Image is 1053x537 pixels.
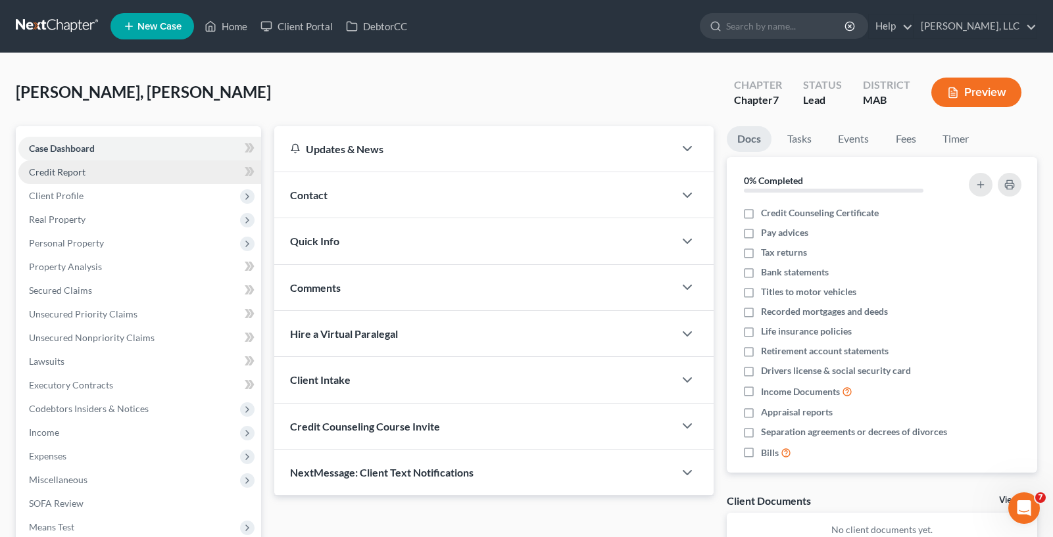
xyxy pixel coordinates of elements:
[761,206,879,220] span: Credit Counseling Certificate
[16,82,271,101] span: [PERSON_NAME], [PERSON_NAME]
[18,255,261,279] a: Property Analysis
[931,78,1021,107] button: Preview
[727,494,811,507] div: Client Documents
[290,189,328,201] span: Contact
[761,325,852,338] span: Life insurance policies
[773,93,779,106] span: 7
[744,175,803,186] strong: 0% Completed
[29,332,155,343] span: Unsecured Nonpriority Claims
[29,214,86,225] span: Real Property
[11,103,216,287] div: In observance ofColumbus/Indigenous Peoples’ Day,the NextChapter team will be out of office on[DA...
[777,126,822,152] a: Tasks
[29,427,59,438] span: Income
[734,93,782,108] div: Chapter
[254,14,339,38] a: Client Portal
[9,5,34,30] button: go back
[290,327,398,340] span: Hire a Virtual Paralegal
[21,222,178,245] a: Help Center
[84,431,94,441] button: Start recording
[21,125,189,149] b: Columbus/Indigenous Peoples’ Day,
[290,373,351,386] span: Client Intake
[11,103,253,315] div: Emma says…
[18,492,261,515] a: SOFA Review
[29,261,102,272] span: Property Analysis
[29,521,74,532] span: Means Test
[21,289,124,297] div: [PERSON_NAME] • 6h ago
[737,523,1027,536] p: No client documents yet.
[41,431,52,441] button: Emoji picker
[29,379,113,390] span: Executory Contracts
[339,14,414,38] a: DebtorCC
[18,160,261,184] a: Credit Report
[827,126,879,152] a: Events
[761,285,856,298] span: Titles to motor vehicles
[137,22,182,32] span: New Case
[803,78,842,93] div: Status
[726,14,846,38] input: Search by name...
[869,14,913,38] a: Help
[18,350,261,373] a: Lawsuits
[64,16,122,30] p: Active [DATE]
[290,420,440,432] span: Credit Counseling Course Invite
[29,403,149,414] span: Codebtors Insiders & Notices
[29,285,92,296] span: Secured Claims
[29,498,84,509] span: SOFA Review
[761,246,807,259] span: Tax returns
[761,406,833,419] span: Appraisal reports
[761,305,888,318] span: Recorded mortgages and deeds
[863,93,910,108] div: MAB
[21,221,205,272] div: We encourage you to use the to answer any questions and we will respond to any unanswered inquiri...
[290,142,658,156] div: Updates & News
[64,7,149,16] h1: [PERSON_NAME]
[29,356,64,367] span: Lawsuits
[29,143,95,154] span: Case Dashboard
[1035,492,1046,503] span: 7
[761,446,779,459] span: Bills
[231,5,255,29] div: Close
[761,226,808,239] span: Pay advices
[290,466,474,479] span: NextMessage: Client Text Notifications
[72,151,107,161] b: [DATE]
[29,166,86,177] span: Credit Report
[21,111,205,214] div: In observance of the NextChapter team will be out of office on . Our team will be unavailable for...
[18,279,261,302] a: Secured Claims
[761,266,829,279] span: Bank statements
[999,496,1032,505] a: View All
[29,190,84,201] span: Client Profile
[20,431,31,441] button: Upload attachment
[18,373,261,397] a: Executory Contracts
[11,403,252,425] textarea: Message…
[226,425,247,446] button: Send a message…
[727,126,771,152] a: Docs
[206,5,231,30] button: Home
[932,126,979,152] a: Timer
[1008,492,1040,524] iframe: Intercom live chat
[761,425,947,438] span: Separation agreements or decrees of divorces
[29,308,137,319] span: Unsecured Priority Claims
[734,78,782,93] div: Chapter
[62,431,73,441] button: Gif picker
[18,137,261,160] a: Case Dashboard
[290,281,341,294] span: Comments
[803,93,842,108] div: Lead
[29,474,87,485] span: Miscellaneous
[18,326,261,350] a: Unsecured Nonpriority Claims
[29,450,66,461] span: Expenses
[761,364,911,377] span: Drivers license & social security card
[914,14,1037,38] a: [PERSON_NAME], LLC
[29,237,104,248] span: Personal Property
[290,235,339,247] span: Quick Info
[198,14,254,38] a: Home
[761,344,889,358] span: Retirement account statements
[18,302,261,326] a: Unsecured Priority Claims
[863,78,910,93] div: District
[37,7,59,28] img: Profile image for Emma
[32,202,67,212] b: [DATE]
[885,126,927,152] a: Fees
[761,385,840,398] span: Income Documents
